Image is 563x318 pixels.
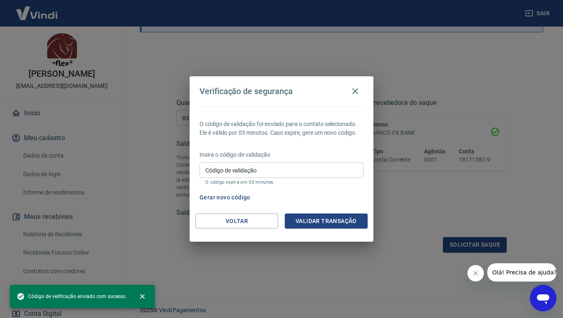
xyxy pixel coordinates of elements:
[17,292,127,301] span: Código de verificação enviado com sucesso.
[195,214,278,229] button: Voltar
[200,120,363,137] p: O código de validação foi enviado para o contato selecionado. Ele é válido por 03 minutos. Caso e...
[5,6,70,12] span: Olá! Precisa de ajuda?
[467,265,484,282] iframe: Fechar mensagem
[200,151,363,159] p: Insira o código de validação
[285,214,368,229] button: Validar transação
[133,287,152,306] button: close
[487,263,556,282] iframe: Mensagem da empresa
[205,180,358,185] p: O código expira em 03 minutos.
[196,190,254,205] button: Gerar novo código
[530,285,556,311] iframe: Botão para abrir a janela de mensagens
[200,86,293,96] h4: Verificação de segurança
